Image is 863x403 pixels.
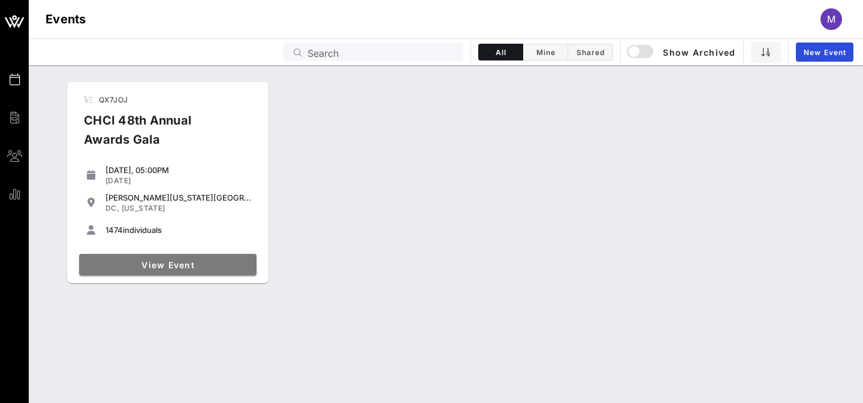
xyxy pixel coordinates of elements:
[105,204,119,213] span: DC,
[568,44,613,60] button: Shared
[105,165,252,175] div: [DATE], 05:00PM
[105,176,252,186] div: [DATE]
[629,45,735,59] span: Show Archived
[79,254,257,275] a: View Event
[122,204,165,213] span: [US_STATE]
[99,95,128,104] span: QX7JOJ
[105,225,252,235] div: individuals
[46,10,86,29] h1: Events
[523,44,568,60] button: Mine
[827,13,835,25] span: m
[803,48,846,57] span: New Event
[628,41,736,63] button: Show Archived
[486,48,515,57] span: All
[84,260,252,270] span: View Event
[74,111,243,159] div: CHCI 48th Annual Awards Gala
[796,43,853,62] a: New Event
[105,193,252,202] div: [PERSON_NAME][US_STATE][GEOGRAPHIC_DATA]
[575,48,605,57] span: Shared
[530,48,560,57] span: Mine
[820,8,842,30] div: m
[478,44,523,60] button: All
[105,225,123,235] span: 1474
